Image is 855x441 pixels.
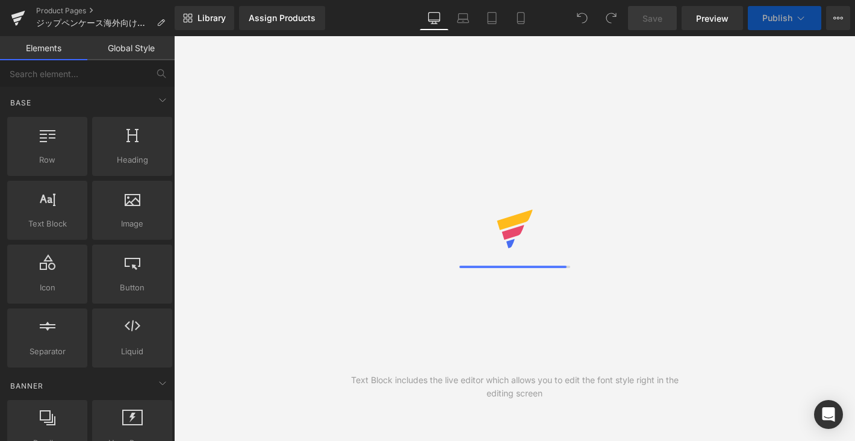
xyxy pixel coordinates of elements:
[9,97,33,108] span: Base
[11,217,84,230] span: Text Block
[11,345,84,358] span: Separator
[814,400,843,429] div: Open Intercom Messenger
[449,6,477,30] a: Laptop
[506,6,535,30] a: Mobile
[175,6,234,30] a: New Library
[762,13,792,23] span: Publish
[642,12,662,25] span: Save
[696,12,729,25] span: Preview
[36,18,152,28] span: ジップペンケース海外向けのスッキリバージョン
[826,6,850,30] button: More
[36,6,175,16] a: Product Pages
[96,217,169,230] span: Image
[197,13,226,23] span: Library
[570,6,594,30] button: Undo
[599,6,623,30] button: Redo
[249,13,316,23] div: Assign Products
[11,154,84,166] span: Row
[96,345,169,358] span: Liquid
[682,6,743,30] a: Preview
[96,281,169,294] span: Button
[748,6,821,30] button: Publish
[96,154,169,166] span: Heading
[477,6,506,30] a: Tablet
[344,374,685,400] div: Text Block includes the live editor which allows you to edit the font style right in the editing ...
[9,380,45,392] span: Banner
[420,6,449,30] a: Desktop
[87,36,175,60] a: Global Style
[11,281,84,294] span: Icon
